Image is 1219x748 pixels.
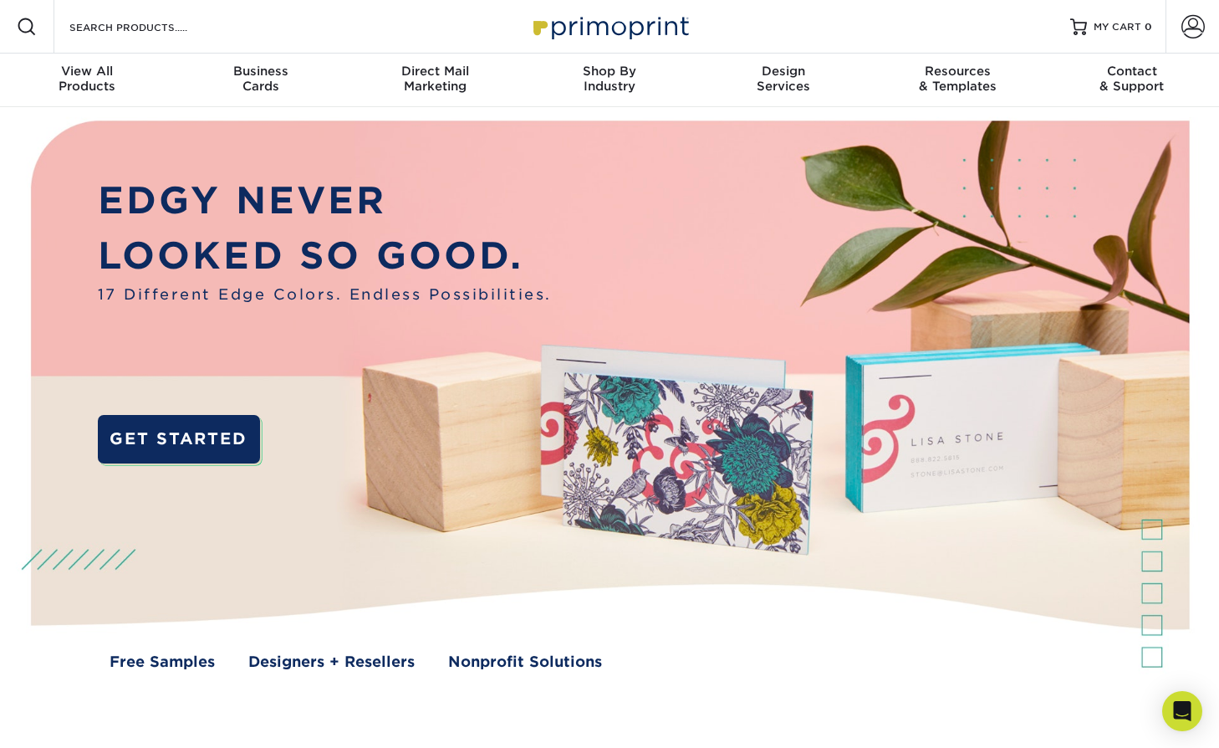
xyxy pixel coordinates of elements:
a: Free Samples [110,651,215,673]
a: Resources& Templates [870,54,1044,107]
div: & Templates [870,64,1044,94]
a: Nonprofit Solutions [448,651,602,673]
a: Designers + Resellers [248,651,415,673]
p: EDGY NEVER [98,173,552,228]
span: Shop By [523,64,696,79]
a: Direct MailMarketing [349,54,523,107]
a: BusinessCards [174,54,348,107]
p: LOOKED SO GOOD. [98,228,552,284]
div: Services [696,64,870,94]
div: Open Intercom Messenger [1162,691,1202,731]
span: 0 [1145,21,1152,33]
div: & Support [1045,64,1219,94]
span: Business [174,64,348,79]
a: DesignServices [696,54,870,107]
span: Resources [870,64,1044,79]
span: MY CART [1094,20,1141,34]
a: Contact& Support [1045,54,1219,107]
img: Primoprint [526,8,693,44]
span: Design [696,64,870,79]
input: SEARCH PRODUCTS..... [68,17,231,37]
div: Cards [174,64,348,94]
a: GET STARTED [98,415,260,464]
span: Direct Mail [349,64,523,79]
div: Marketing [349,64,523,94]
a: Shop ByIndustry [523,54,696,107]
div: Industry [523,64,696,94]
span: 17 Different Edge Colors. Endless Possibilities. [98,284,552,305]
span: Contact [1045,64,1219,79]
